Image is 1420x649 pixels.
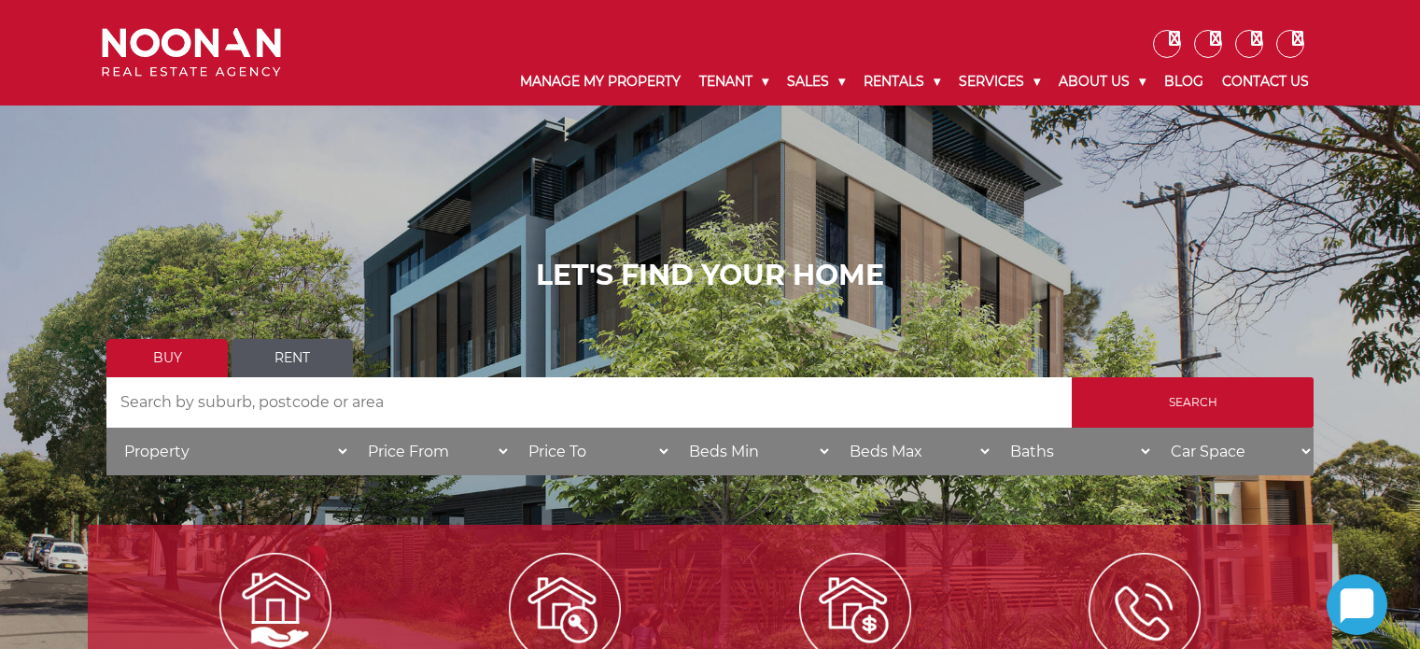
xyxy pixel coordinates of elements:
[949,58,1049,106] a: Services
[1049,58,1155,106] a: About Us
[1155,58,1213,106] a: Blog
[778,58,854,106] a: Sales
[1072,377,1314,428] input: Search
[106,339,228,377] a: Buy
[690,58,778,106] a: Tenant
[511,58,690,106] a: Manage My Property
[106,259,1314,292] h1: LET'S FIND YOUR HOME
[854,58,949,106] a: Rentals
[1213,58,1318,106] a: Contact Us
[102,28,281,78] img: Noonan Real Estate Agency
[232,339,353,377] a: Rent
[106,377,1072,428] input: Search by suburb, postcode or area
